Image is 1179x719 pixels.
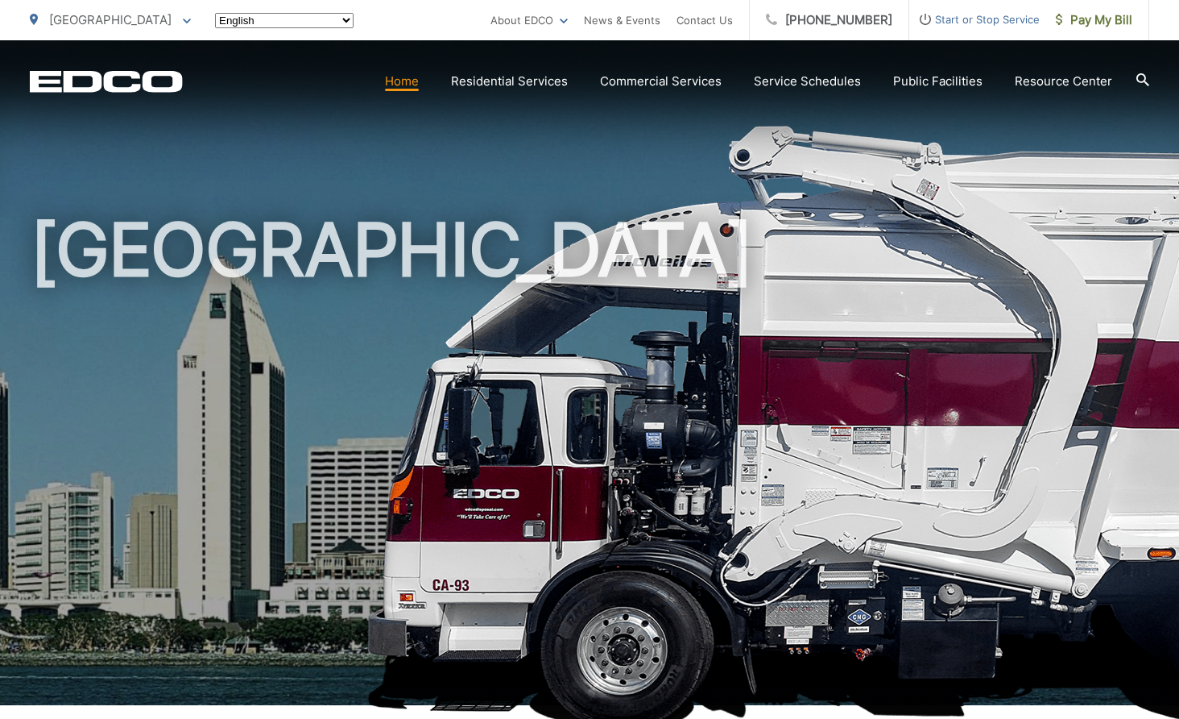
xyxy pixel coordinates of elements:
[215,13,354,28] select: Select a language
[490,10,568,30] a: About EDCO
[1015,72,1112,91] a: Resource Center
[30,70,183,93] a: EDCD logo. Return to the homepage.
[1056,10,1132,30] span: Pay My Bill
[754,72,861,91] a: Service Schedules
[676,10,733,30] a: Contact Us
[584,10,660,30] a: News & Events
[385,72,419,91] a: Home
[600,72,722,91] a: Commercial Services
[451,72,568,91] a: Residential Services
[49,12,172,27] span: [GEOGRAPHIC_DATA]
[893,72,982,91] a: Public Facilities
